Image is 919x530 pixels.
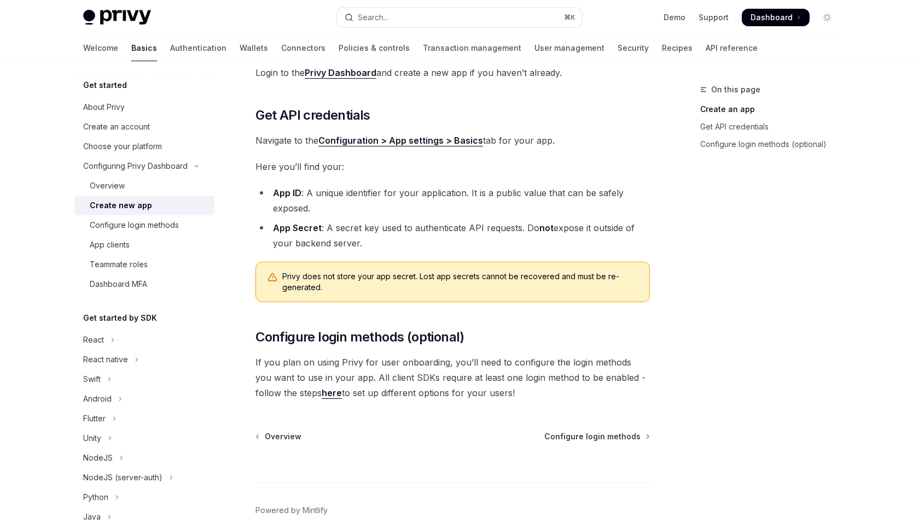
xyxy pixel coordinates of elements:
[74,235,214,255] a: App clients
[339,35,410,61] a: Policies & controls
[255,328,464,346] span: Configure login methods (optional)
[83,373,101,386] div: Swift
[700,136,845,153] a: Configure login methods (optional)
[74,196,214,215] a: Create new app
[662,35,693,61] a: Recipes
[83,120,150,133] div: Create an account
[318,135,483,146] a: Configuration > App settings > Basics
[255,159,650,174] span: Here you’ll find your:
[255,220,650,251] li: : A secret key used to authenticate API requests. Do expose it outside of your backend server.
[83,140,162,153] div: Choose your platform
[74,176,214,196] a: Overview
[83,510,101,523] div: Java
[74,156,214,176] button: Toggle Configuring Privy Dashboard section
[74,255,214,274] a: Teammate roles
[83,471,162,484] div: NodeJS (server-auth)
[257,431,301,442] a: Overview
[423,35,521,61] a: Transaction management
[83,79,127,92] h5: Get started
[74,409,214,428] button: Toggle Flutter section
[74,117,214,137] a: Create an account
[74,389,214,409] button: Toggle Android section
[273,222,322,233] strong: App Secret
[90,199,152,212] div: Create new app
[74,215,214,235] a: Configure login methods
[74,274,214,294] a: Dashboard MFA
[322,387,342,399] a: here
[240,35,268,61] a: Wallets
[170,35,226,61] a: Authentication
[83,412,106,425] div: Flutter
[90,238,130,251] div: App clients
[255,133,650,148] span: Navigate to the tab for your app.
[131,35,157,61] a: Basics
[305,67,376,79] a: Privy Dashboard
[83,353,128,366] div: React native
[337,8,582,27] button: Open search
[90,219,179,232] div: Configure login methods
[74,487,214,507] button: Toggle Python section
[564,13,575,22] span: ⌘ K
[74,369,214,389] button: Toggle Swift section
[544,431,641,442] span: Configure login methods
[83,451,113,464] div: NodeJS
[706,35,758,61] a: API reference
[83,160,188,173] div: Configuring Privy Dashboard
[74,330,214,350] button: Toggle React section
[74,428,214,448] button: Toggle Unity section
[83,311,157,325] h5: Get started by SDK
[74,97,214,117] a: About Privy
[83,491,108,504] div: Python
[83,101,125,114] div: About Privy
[74,468,214,487] button: Toggle NodeJS (server-auth) section
[255,355,650,401] span: If you plan on using Privy for user onboarding, you’ll need to configure the login methods you wa...
[90,179,125,192] div: Overview
[74,350,214,369] button: Toggle React native section
[83,35,118,61] a: Welcome
[83,392,112,405] div: Android
[255,505,328,516] a: Powered by Mintlify
[539,222,554,233] strong: not
[90,278,147,291] div: Dashboard MFA
[74,137,214,156] a: Choose your platform
[699,12,729,23] a: Support
[265,431,301,442] span: Overview
[700,118,845,136] a: Get API credentials
[273,187,301,198] strong: App ID
[751,12,793,23] span: Dashboard
[83,10,151,25] img: light logo
[83,432,101,445] div: Unity
[700,101,845,118] a: Create an app
[255,65,650,80] span: Login to the and create a new app if you haven’t already.
[74,448,214,468] button: Toggle NodeJS section
[544,431,649,442] a: Configure login methods
[255,107,370,124] span: Get API credentials
[358,11,388,24] div: Search...
[711,83,760,96] span: On this page
[818,9,836,26] button: Toggle dark mode
[664,12,685,23] a: Demo
[281,35,325,61] a: Connectors
[742,9,810,26] a: Dashboard
[83,333,104,346] div: React
[267,272,278,283] svg: Warning
[534,35,604,61] a: User management
[74,507,214,527] button: Toggle Java section
[90,258,148,271] div: Teammate roles
[282,271,638,293] span: Privy does not store your app secret. Lost app secrets cannot be recovered and must be re-generated.
[255,185,650,216] li: : A unique identifier for your application. It is a public value that can be safely exposed.
[618,35,649,61] a: Security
